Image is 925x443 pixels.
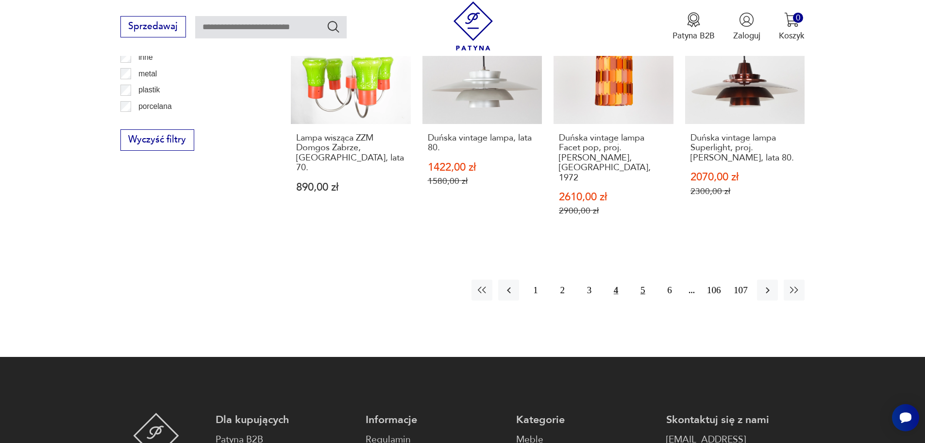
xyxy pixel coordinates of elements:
[552,280,573,301] button: 2
[296,133,405,173] h3: Lampa wisząca ZZM Domgos Zabrze, [GEOGRAPHIC_DATA], lata 70.
[216,413,354,427] p: Dla kupujących
[632,280,653,301] button: 5
[120,23,186,31] a: Sprzedawaj
[733,30,760,41] p: Zaloguj
[138,68,157,80] p: metal
[690,172,800,182] p: 2070,00 zł
[366,413,504,427] p: Informacje
[428,176,537,186] p: 1580,00 zł
[326,19,340,34] button: Szukaj
[690,133,800,163] h3: Duńska vintage lampa Superlight, proj. [PERSON_NAME], lata 80.
[120,129,194,151] button: Wyczyść filtry
[892,404,919,431] iframe: Smartsupp widget button
[449,1,498,51] img: Patyna - sklep z meblami i dekoracjami vintage
[559,192,668,202] p: 2610,00 zł
[559,206,668,216] p: 2900,00 zł
[690,186,800,196] p: 2300,00 zł
[779,30,805,41] p: Koszyk
[659,280,680,301] button: 6
[554,4,673,239] a: SaleDuńska vintage lampa Facet pop, proj. Louis Weisdorf, Lufa, 1972Duńska vintage lampa Facet po...
[730,280,751,301] button: 107
[296,182,405,193] p: 890,00 zł
[673,12,715,41] button: Patyna B2B
[138,84,160,96] p: plastik
[516,413,655,427] p: Kategorie
[120,16,186,37] button: Sprzedawaj
[605,280,626,301] button: 4
[291,4,411,239] a: Lampa wisząca ZZM Domgos Zabrze, Polska, lata 70.Lampa wisząca ZZM Domgos Zabrze, [GEOGRAPHIC_DAT...
[733,12,760,41] button: Zaloguj
[138,100,172,113] p: porcelana
[784,12,799,27] img: Ikona koszyka
[525,280,546,301] button: 1
[673,12,715,41] a: Ikona medaluPatyna B2B
[138,51,152,64] p: inne
[138,116,163,129] p: porcelit
[673,30,715,41] p: Patyna B2B
[685,4,805,239] a: SaleDuńska vintage lampa Superlight, proj. David Mogensen, lata 80.Duńska vintage lampa Superligh...
[704,280,724,301] button: 106
[422,4,542,239] a: SaleDuńska vintage lampa, lata 80.Duńska vintage lampa, lata 80.1422,00 zł1580,00 zł
[779,12,805,41] button: 0Koszyk
[739,12,754,27] img: Ikonka użytkownika
[666,413,805,427] p: Skontaktuj się z nami
[559,133,668,183] h3: Duńska vintage lampa Facet pop, proj. [PERSON_NAME], [GEOGRAPHIC_DATA], 1972
[579,280,600,301] button: 3
[686,12,701,27] img: Ikona medalu
[428,133,537,153] h3: Duńska vintage lampa, lata 80.
[793,13,803,23] div: 0
[428,162,537,173] p: 1422,00 zł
